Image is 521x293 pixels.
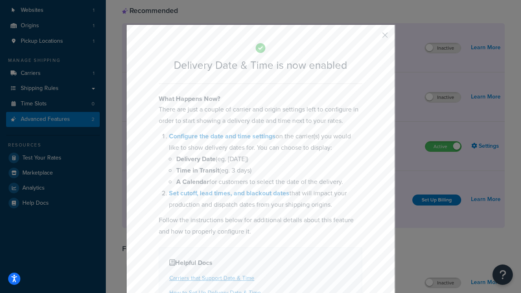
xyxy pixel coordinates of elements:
a: Set cutoff, lead times, and blackout dates [169,188,289,198]
b: Delivery Date [176,154,216,164]
li: that will impact your production and dispatch dates from your shipping origins. [169,188,362,210]
h2: Delivery Date & Time is now enabled [159,59,362,71]
li: (eg. 3 days) [176,165,362,176]
li: for customers to select the date of the delivery. [176,176,362,188]
a: Carriers that Support Date & Time [169,274,254,282]
h4: What Happens Now? [159,94,362,104]
li: (eg. [DATE]) [176,153,362,165]
a: Configure the date and time settings [169,131,276,141]
p: There are just a couple of carrier and origin settings left to configure in order to start showin... [159,104,362,127]
b: A Calendar [176,177,209,186]
p: Follow the instructions below for additional details about this feature and how to properly confi... [159,214,362,237]
h4: Helpful Docs [169,258,352,268]
b: Time in Transit [176,166,219,175]
li: on the carrier(s) you would like to show delivery dates for. You can choose to display: [169,131,362,188]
